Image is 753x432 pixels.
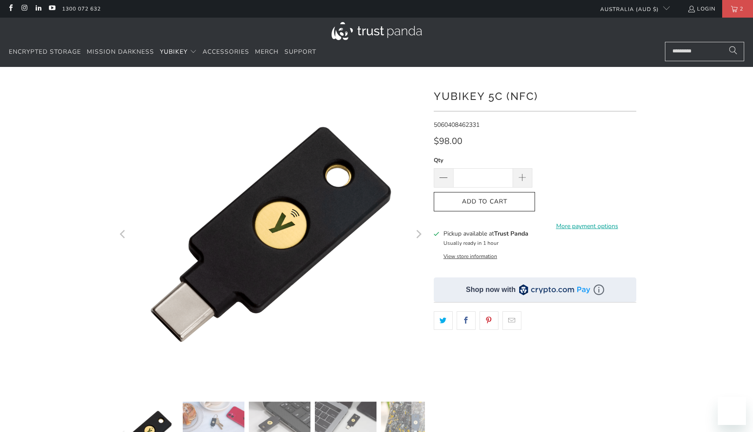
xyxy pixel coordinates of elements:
[203,48,249,56] span: Accessories
[34,5,42,12] a: Trust Panda Australia on LinkedIn
[434,121,480,129] span: 5060408462331
[48,5,55,12] a: Trust Panda Australia on YouTube
[411,80,425,388] button: Next
[457,311,476,330] a: Share this on Facebook
[494,229,528,238] b: Trust Panda
[434,192,535,212] button: Add to Cart
[665,42,744,61] input: Search...
[20,5,28,12] a: Trust Panda Australia on Instagram
[7,5,14,12] a: Trust Panda Australia on Facebook
[443,253,497,260] button: View store information
[434,135,462,147] span: $98.00
[160,48,188,56] span: YubiKey
[687,4,716,14] a: Login
[443,229,528,238] h3: Pickup available at
[9,48,81,56] span: Encrypted Storage
[284,48,316,56] span: Support
[434,311,453,330] a: Share this on Twitter
[117,80,425,388] a: YubiKey 5C (NFC) - Trust Panda
[203,42,249,63] a: Accessories
[62,4,101,14] a: 1300 072 632
[87,48,154,56] span: Mission Darkness
[255,42,279,63] a: Merch
[718,397,746,425] iframe: Button to launch messaging window
[255,48,279,56] span: Merch
[722,42,744,61] button: Search
[87,42,154,63] a: Mission Darkness
[443,240,498,247] small: Usually ready in 1 hour
[116,80,130,388] button: Previous
[480,311,498,330] a: Share this on Pinterest
[434,155,532,165] label: Qty
[9,42,81,63] a: Encrypted Storage
[538,222,636,231] a: More payment options
[284,42,316,63] a: Support
[443,198,526,206] span: Add to Cart
[502,311,521,330] a: Email this to a friend
[434,87,636,104] h1: YubiKey 5C (NFC)
[9,42,316,63] nav: Translation missing: en.navigation.header.main_nav
[466,285,516,295] div: Shop now with
[332,22,422,40] img: Trust Panda Australia
[160,42,197,63] summary: YubiKey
